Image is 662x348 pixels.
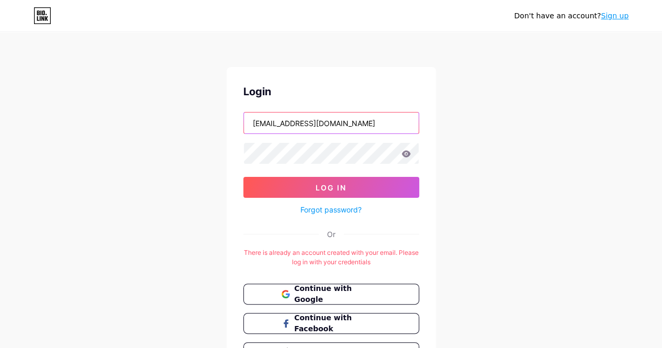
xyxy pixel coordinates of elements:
button: Log In [243,177,419,198]
span: Continue with Google [294,283,380,305]
div: There is already an account created with your email. Please log in with your credentials [243,248,419,267]
button: Continue with Google [243,284,419,305]
input: Username [244,113,419,133]
span: Log In [316,183,346,192]
div: Login [243,84,419,99]
a: Sign up [601,12,629,20]
span: Continue with Facebook [294,312,380,334]
button: Continue with Facebook [243,313,419,334]
div: Don't have an account? [514,10,629,21]
div: Or [327,229,335,240]
a: Forgot password? [300,204,362,215]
